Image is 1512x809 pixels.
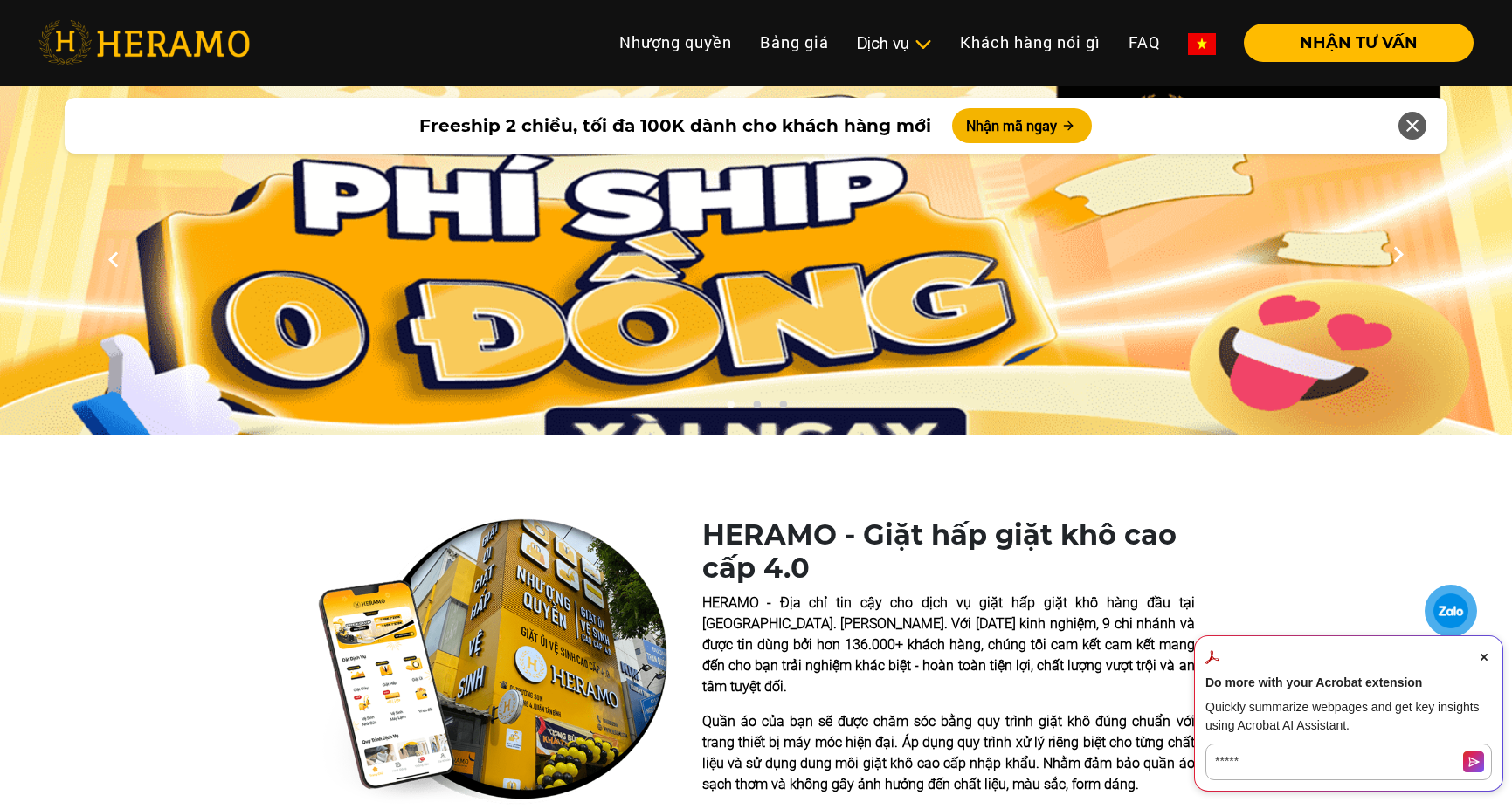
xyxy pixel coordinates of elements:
button: 1 [721,400,739,417]
button: 3 [774,400,791,417]
h1: HERAMO - Giặt hấp giặt khô cao cấp 4.0 [702,518,1195,586]
span: Freeship 2 chiều, tối đa 100K dành cho khách hàng mới [419,113,931,139]
p: HERAMO - Địa chỉ tin cậy cho dịch vụ giặt hấp giặt khô hàng đầu tại [GEOGRAPHIC_DATA]. [PERSON_NA... [702,593,1195,697]
a: FAQ [1115,24,1174,61]
img: subToggleIcon [914,36,932,53]
p: Quần áo của bạn sẽ được chăm sóc bằng quy trình giặt khô đúng chuẩn với trang thiết bị máy móc hi... [702,711,1195,795]
button: 2 [748,400,765,417]
a: Bảng giá [746,24,843,61]
img: heramo-quality-banner [318,518,667,805]
a: Nhượng quyền [605,24,746,61]
img: vn-flag.png [1188,33,1216,55]
a: Khách hàng nói gì [946,24,1115,61]
div: Dịch vụ [857,31,932,55]
img: heramo-logo.png [38,20,250,65]
button: NHẬN TƯ VẤN [1244,24,1474,62]
button: Nhận mã ngay [952,108,1092,143]
a: NHẬN TƯ VẤN [1230,35,1474,51]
